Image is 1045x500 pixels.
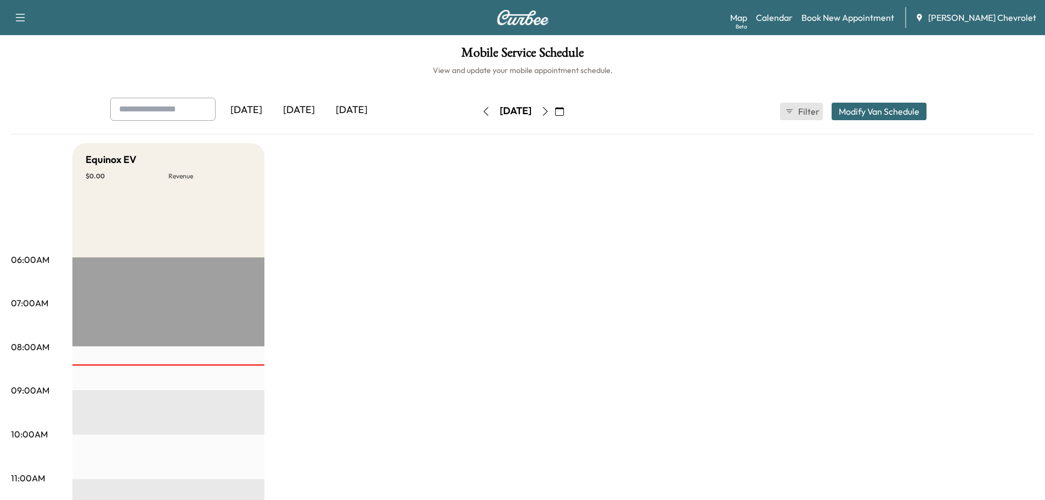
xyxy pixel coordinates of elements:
p: 11:00AM [11,471,45,485]
a: Calendar [756,11,793,24]
p: 09:00AM [11,384,49,397]
div: Beta [736,23,747,31]
p: 07:00AM [11,296,48,310]
div: [DATE] [220,98,273,123]
p: Revenue [168,172,251,181]
h1: Mobile Service Schedule [11,46,1034,65]
a: MapBeta [730,11,747,24]
button: Modify Van Schedule [832,103,927,120]
span: [PERSON_NAME] Chevrolet [928,11,1036,24]
a: Book New Appointment [801,11,894,24]
p: 08:00AM [11,340,49,353]
h6: View and update your mobile appointment schedule. [11,65,1034,76]
h5: Equinox EV [86,152,137,167]
p: 06:00AM [11,253,49,266]
p: $ 0.00 [86,172,168,181]
span: Filter [798,105,818,118]
button: Filter [780,103,823,120]
img: Curbee Logo [496,10,549,25]
div: [DATE] [325,98,378,123]
div: [DATE] [273,98,325,123]
p: 10:00AM [11,428,48,441]
div: [DATE] [500,104,532,118]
